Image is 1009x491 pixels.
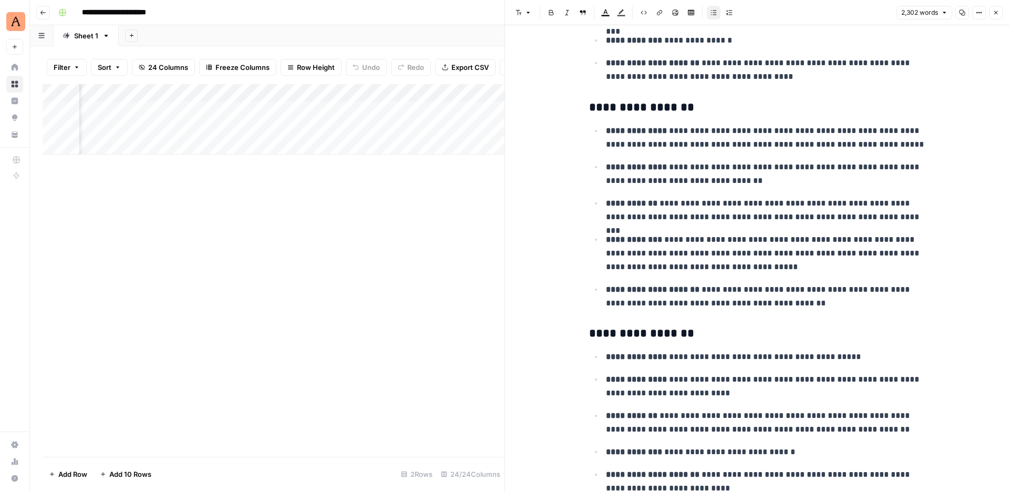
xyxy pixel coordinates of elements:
[6,126,23,143] a: Your Data
[346,59,387,76] button: Undo
[362,62,380,73] span: Undo
[199,59,276,76] button: Freeze Columns
[391,59,431,76] button: Redo
[6,8,23,35] button: Workspace: Animalz
[897,6,952,19] button: 2,302 words
[6,436,23,453] a: Settings
[94,466,158,483] button: Add 10 Rows
[98,62,111,73] span: Sort
[6,59,23,76] a: Home
[215,62,270,73] span: Freeze Columns
[6,93,23,109] a: Insights
[407,62,424,73] span: Redo
[6,470,23,487] button: Help + Support
[6,109,23,126] a: Opportunities
[901,8,938,17] span: 2,302 words
[397,466,437,483] div: 2 Rows
[437,466,504,483] div: 24/24 Columns
[6,453,23,470] a: Usage
[435,59,496,76] button: Export CSV
[109,469,151,479] span: Add 10 Rows
[43,466,94,483] button: Add Row
[281,59,342,76] button: Row Height
[451,62,489,73] span: Export CSV
[54,62,70,73] span: Filter
[132,59,195,76] button: 24 Columns
[148,62,188,73] span: 24 Columns
[6,12,25,31] img: Animalz Logo
[54,25,119,46] a: Sheet 1
[91,59,128,76] button: Sort
[6,76,23,93] a: Browse
[297,62,335,73] span: Row Height
[58,469,87,479] span: Add Row
[74,30,98,41] div: Sheet 1
[47,59,87,76] button: Filter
